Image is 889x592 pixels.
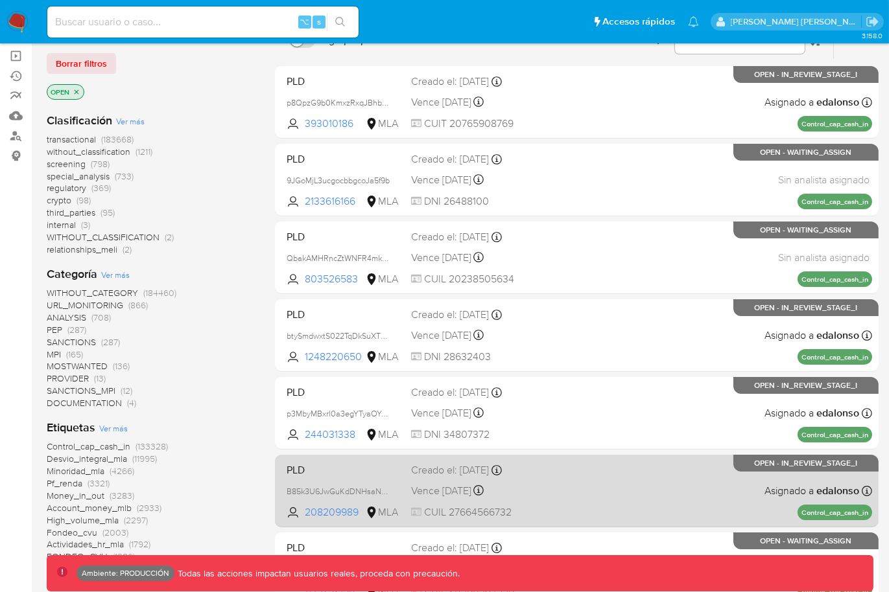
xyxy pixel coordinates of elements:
[866,15,879,28] a: Salir
[174,567,460,580] p: Todas las acciones impactan usuarios reales, proceda con precaución.
[317,16,321,28] span: s
[300,16,309,28] span: ⌥
[327,13,353,31] button: search-icon
[47,14,359,30] input: Buscar usuario o caso...
[82,571,169,576] p: Ambiente: PRODUCCIÓN
[731,16,862,28] p: mauro.ibarra@mercadolibre.com
[602,15,675,28] span: Accesos rápidos
[862,30,883,41] span: 3.158.0
[688,16,699,27] a: Notificaciones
